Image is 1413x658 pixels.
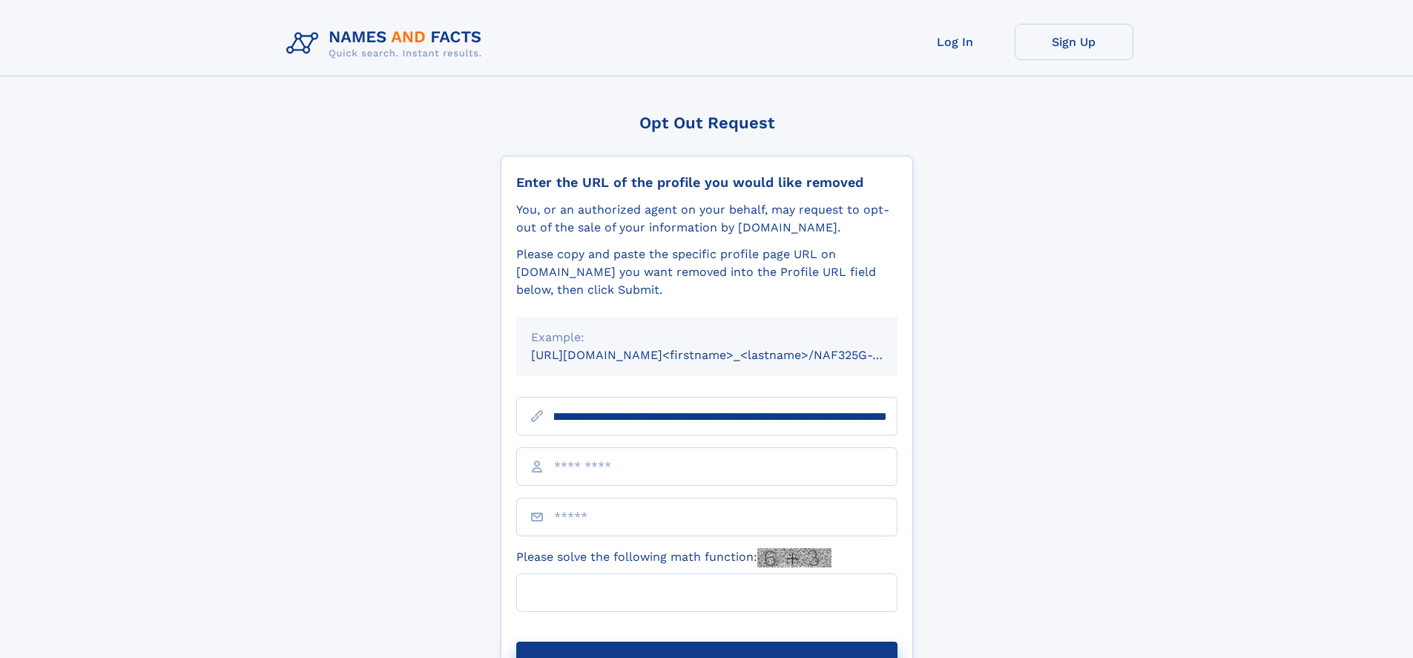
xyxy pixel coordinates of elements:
[531,348,926,362] small: [URL][DOMAIN_NAME]<firstname>_<lastname>/NAF325G-xxxxxxxx
[516,201,897,237] div: You, or an authorized agent on your behalf, may request to opt-out of the sale of your informatio...
[280,24,494,64] img: Logo Names and Facts
[501,113,913,132] div: Opt Out Request
[516,246,897,299] div: Please copy and paste the specific profile page URL on [DOMAIN_NAME] you want removed into the Pr...
[516,174,897,191] div: Enter the URL of the profile you would like removed
[531,329,883,346] div: Example:
[516,548,831,567] label: Please solve the following math function:
[1015,24,1133,60] a: Sign Up
[896,24,1015,60] a: Log In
